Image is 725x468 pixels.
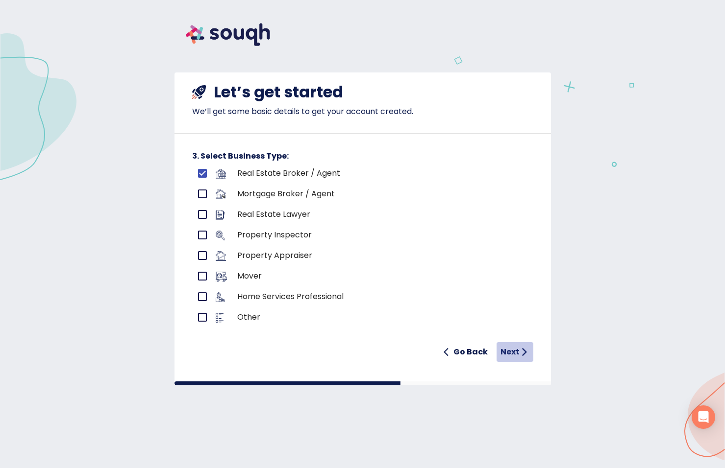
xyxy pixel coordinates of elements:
[497,342,533,362] button: Next
[192,85,206,99] img: shuttle
[216,189,226,199] img: business-logo
[237,270,490,282] p: Mover
[216,169,226,179] img: business-logo
[237,188,490,200] p: Mortgage Broker / Agent
[216,313,224,323] img: business-logo
[192,106,533,117] p: We’ll get some basic details to get your account created.
[500,345,520,359] h6: Next
[214,82,343,102] h4: Let’s get started
[440,342,492,362] button: Go Back
[237,311,490,323] p: Other
[216,251,226,261] img: business-logo
[692,405,715,429] div: Open Intercom Messenger
[237,291,490,303] p: Home Services Professional
[216,231,225,240] img: business-logo
[237,209,490,220] p: Real Estate Lawyer
[453,345,488,359] h6: Go Back
[192,149,533,163] h6: 3. Select Business Type:
[216,292,225,302] img: business-logo
[216,210,225,220] img: business-logo
[216,272,227,281] img: business-logo
[175,12,281,57] img: souqh logo
[237,167,490,179] p: Real Estate Broker / Agent
[237,229,490,241] p: Property Inspector
[237,250,490,261] p: Property Appraiser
